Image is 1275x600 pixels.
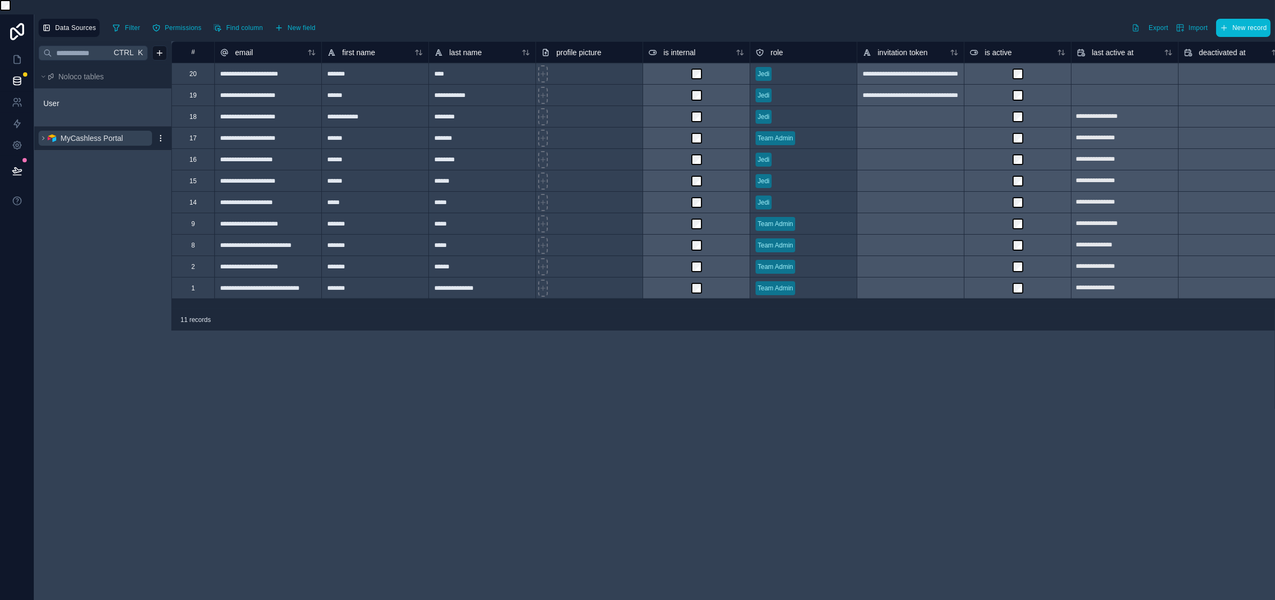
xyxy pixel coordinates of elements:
span: Permissions [165,24,202,32]
div: 2 [191,262,195,271]
span: last active at [1092,47,1134,58]
a: New record [1212,19,1271,37]
div: # [180,48,206,56]
img: Airtable Logo [48,134,56,142]
span: New field [288,24,315,32]
span: Filter [125,24,140,32]
span: Noloco tables [58,71,104,82]
span: New record [1233,24,1267,32]
div: 18 [190,112,197,121]
span: User [43,98,59,109]
button: Filter [108,20,144,36]
div: Jedi [758,176,769,186]
div: Team Admin [758,241,793,250]
span: Export [1149,24,1168,32]
div: Team Admin [758,133,793,143]
span: Import [1189,24,1208,32]
div: Team Admin [758,262,793,272]
div: Jedi [758,155,769,164]
div: Team Admin [758,219,793,229]
button: New field [271,20,319,36]
button: Noloco tables [39,69,161,84]
div: 9 [191,220,195,228]
span: Find column [226,24,263,32]
span: is internal [663,47,696,58]
span: MyCashless Portal [61,133,123,144]
a: Permissions [148,20,210,36]
button: Permissions [148,20,206,36]
div: Team Admin [758,283,793,293]
span: deactivated at [1199,47,1246,58]
span: profile picture [556,47,601,58]
span: 11 records [180,316,211,324]
button: Export [1128,19,1172,37]
button: Data Sources [39,19,100,37]
span: is active [985,47,1012,58]
span: K [137,49,144,57]
div: User [39,95,167,112]
span: Data Sources [55,24,96,32]
div: Jedi [758,198,769,207]
div: Jedi [758,91,769,100]
div: 8 [191,241,195,250]
div: 1 [191,284,195,292]
span: Ctrl [113,46,135,59]
button: New record [1216,19,1271,37]
span: last name [449,47,482,58]
div: Jedi [758,112,769,122]
span: first name [342,47,375,58]
span: email [235,47,253,58]
div: 16 [190,155,197,164]
div: 14 [190,198,197,207]
div: 15 [190,177,197,185]
span: role [771,47,783,58]
div: 17 [190,134,197,142]
span: invitation token [878,47,927,58]
a: User [43,98,130,109]
div: Jedi [758,69,769,79]
div: 20 [190,70,197,78]
button: Find column [209,20,267,36]
button: Airtable LogoMyCashless Portal [39,131,152,146]
div: 19 [190,91,197,100]
button: Import [1172,19,1212,37]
